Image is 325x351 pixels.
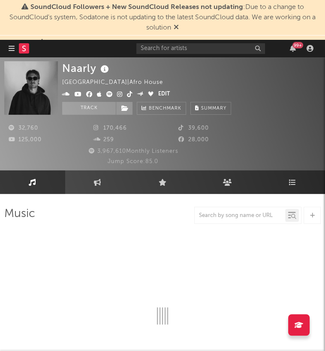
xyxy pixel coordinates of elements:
span: Benchmark [149,104,181,114]
a: Benchmark [137,102,186,115]
span: 32,760 [9,125,38,131]
div: Naarly [62,61,111,75]
span: 125,000 [9,137,42,143]
span: : We are investigating [48,39,279,46]
input: Search for artists [136,43,265,54]
span: Dismiss [174,24,179,31]
span: 28,000 [178,137,209,143]
div: [GEOGRAPHIC_DATA] | Afro House [62,77,173,88]
span: 170,466 [93,125,127,131]
button: Track [62,102,116,115]
span: Dismiss [282,39,287,46]
span: Summary [201,106,226,111]
span: SoundCloud Followers + New SoundCloud Releases not updating [30,4,243,11]
input: Search by song name or URL [195,212,285,219]
span: : Due to a change to SoundCloud's system, Sodatone is not updating to the latest SoundCloud data.... [9,4,316,31]
div: 99 + [292,42,303,48]
button: Edit [158,89,170,100]
button: Summary [190,102,231,115]
span: 39,600 [178,125,209,131]
span: Spotify Charts & Playlists not updating on Sodatone [48,39,215,46]
span: Jump Score: 85.0 [108,159,158,164]
button: 99+ [290,45,296,52]
span: 259 [93,137,114,143]
span: 3,967,610 Monthly Listeners [87,149,178,154]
